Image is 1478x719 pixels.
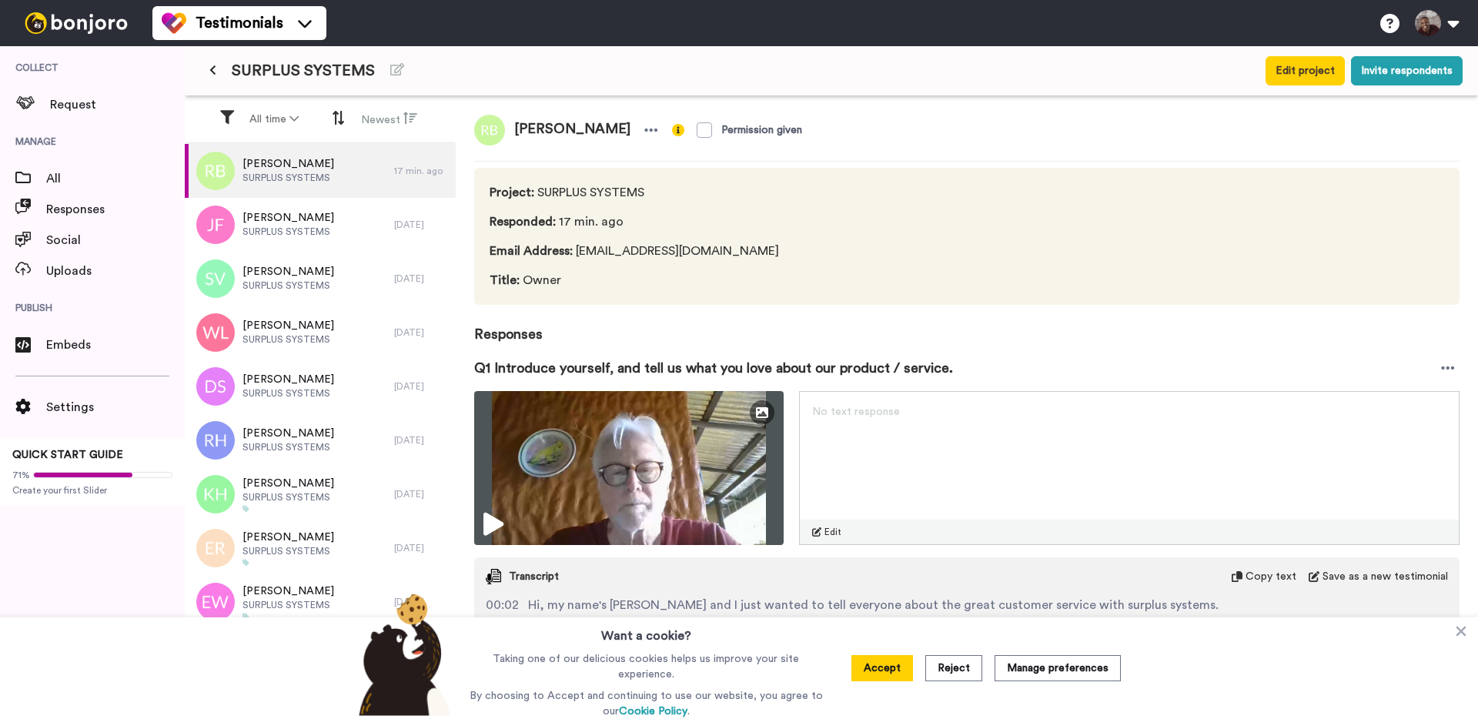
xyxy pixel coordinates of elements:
span: Responses [46,200,185,219]
a: Cookie Policy [619,706,687,717]
span: Q1 Introduce yourself, and tell us what you love about our product / service. [474,357,953,379]
span: SURPLUS SYSTEMS [242,599,334,611]
img: tm-color.svg [162,11,186,35]
span: 71% [12,469,30,481]
span: SURPLUS SYSTEMS [242,387,334,400]
span: [PERSON_NAME] [242,210,334,226]
span: [EMAIL_ADDRESS][DOMAIN_NAME] [490,242,785,260]
img: rb.png [196,152,235,190]
button: Edit project [1266,56,1345,85]
div: [DATE] [394,326,448,339]
span: SURPLUS SYSTEMS [242,226,334,238]
span: [PERSON_NAME] [242,426,334,441]
img: bear-with-cookie.png [345,593,459,716]
span: SURPLUS SYSTEMS [232,60,375,82]
div: [DATE] [394,380,448,393]
span: SURPLUS SYSTEMS [490,183,785,202]
span: Owner [490,271,785,289]
span: Request [50,95,185,114]
span: SURPLUS SYSTEMS [242,441,334,453]
h3: Want a cookie? [601,617,691,645]
button: Invite respondents [1351,56,1463,85]
a: [PERSON_NAME]SURPLUS SYSTEMS[DATE] [185,359,456,413]
span: Uploads [46,262,185,280]
span: Title : [490,274,520,286]
span: No text response [812,406,900,417]
span: [PERSON_NAME] [242,476,334,491]
div: Permission given [721,122,802,138]
a: [PERSON_NAME]SURPLUS SYSTEMS[DATE] [185,198,456,252]
span: Social [46,231,185,249]
span: SURPLUS SYSTEMS [242,491,334,503]
div: [DATE] [394,219,448,231]
span: Edit [824,526,841,538]
button: Manage preferences [995,655,1121,681]
span: [PERSON_NAME] [242,584,334,599]
p: By choosing to Accept and continuing to use our website, you agree to our . [466,688,827,719]
button: Newest [352,105,426,134]
span: All [46,169,185,188]
img: rh.png [196,421,235,460]
a: [PERSON_NAME]SURPLUS SYSTEMS[DATE] [185,467,456,521]
span: Testimonials [196,12,283,34]
div: [DATE] [394,542,448,554]
a: [PERSON_NAME]SURPLUS SYSTEMS[DATE] [185,306,456,359]
img: transcript.svg [486,569,501,584]
img: 898893e4-147b-4e55-8484-e9e127421e97-thumbnail_full-1756066245.jpg [474,391,784,545]
div: [DATE] [394,434,448,446]
span: Create your first Slider [12,484,172,497]
img: er.png [196,529,235,567]
span: SURPLUS SYSTEMS [242,333,334,346]
div: [DATE] [394,488,448,500]
div: 17 min. ago [394,165,448,177]
button: Accept [851,655,913,681]
img: sv.png [196,259,235,298]
span: Transcript [509,569,559,584]
img: kh.png [196,475,235,513]
a: [PERSON_NAME]SURPLUS SYSTEMS[DATE] [185,575,456,629]
span: [PERSON_NAME] [505,115,640,145]
span: SURPLUS SYSTEMS [242,172,334,184]
img: ew.png [196,583,235,621]
p: Taking one of our delicious cookies helps us improve your site experience. [466,651,827,682]
span: SURPLUS SYSTEMS [242,545,334,557]
img: jf.png [196,206,235,244]
img: ds.png [196,367,235,406]
button: All time [240,105,308,133]
a: [PERSON_NAME]SURPLUS SYSTEMS[DATE] [185,521,456,575]
span: [PERSON_NAME] [242,372,334,387]
a: [PERSON_NAME]SURPLUS SYSTEMS17 min. ago [185,144,456,198]
span: Embeds [46,336,185,354]
span: [PERSON_NAME] [242,156,334,172]
span: [PERSON_NAME] [242,318,334,333]
a: [PERSON_NAME]SURPLUS SYSTEMS[DATE] [185,252,456,306]
span: SURPLUS SYSTEMS [242,279,334,292]
span: Email Address : [490,245,573,257]
span: Responded : [490,216,556,228]
span: Save as a new testimonial [1323,569,1448,584]
img: rb.png [474,115,505,145]
img: bj-logo-header-white.svg [18,12,134,34]
a: [PERSON_NAME]SURPLUS SYSTEMS[DATE] [185,413,456,467]
button: Reject [925,655,982,681]
span: QUICK START GUIDE [12,450,123,460]
span: [PERSON_NAME] [242,530,334,545]
span: Hi, my name's [PERSON_NAME] and I just wanted to tell everyone about the great customer service w... [528,596,1219,614]
span: Project : [490,186,534,199]
img: wl.png [196,313,235,352]
span: [PERSON_NAME] [242,264,334,279]
span: Settings [46,398,185,416]
span: 00:02 [486,596,519,614]
span: Copy text [1246,569,1296,584]
img: info-yellow.svg [672,124,684,136]
div: [DATE] [394,273,448,285]
span: 17 min. ago [490,212,785,231]
span: Responses [474,305,1460,345]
